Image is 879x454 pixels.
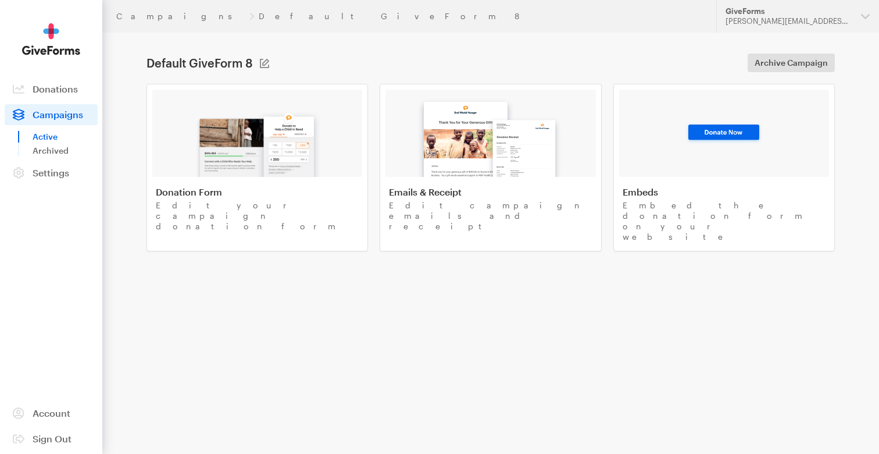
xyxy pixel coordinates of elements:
p: Embed the donation form on your website [623,200,826,242]
h1: Default GiveForm 8 [146,56,253,70]
h4: Embeds [623,186,826,198]
span: Campaigns [33,109,83,120]
span: Donations [33,83,78,94]
a: Settings [5,162,98,183]
div: [PERSON_NAME][EMAIL_ADDRESS][DOMAIN_NAME] [726,16,852,26]
a: Archive Campaign [748,54,835,72]
a: Emails & Receipt Edit campaign emails and receipt [380,84,601,251]
a: Campaigns [5,104,98,125]
a: Active [33,130,98,144]
img: image-3-93ee28eb8bf338fe015091468080e1db9f51356d23dce784fdc61914b1599f14.png [684,122,763,145]
img: image-1-0e7e33c2fa879c29fc43b57e5885c2c5006ac2607a1de4641c4880897d5e5c7f.png [190,102,326,177]
h4: Donation Form [156,186,359,198]
p: Edit your campaign donation form [156,200,359,232]
a: Campaigns [116,12,245,21]
div: GiveForms [726,6,852,16]
img: GiveForms [22,23,80,55]
a: Donations [5,79,98,100]
span: Settings [33,167,69,178]
span: Archive Campaign [755,56,828,70]
p: Edit campaign emails and receipt [389,200,592,232]
a: Donation Form Edit your campaign donation form [146,84,368,251]
a: Archived [33,144,98,158]
img: image-2-08a39f98273254a5d313507113ca8761204b64a72fdaab3e68b0fc5d6b16bc50.png [412,91,569,177]
a: Default GiveForm 8 [259,12,520,21]
a: Embeds Embed the donation form on your website [613,84,835,251]
h4: Emails & Receipt [389,186,592,198]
